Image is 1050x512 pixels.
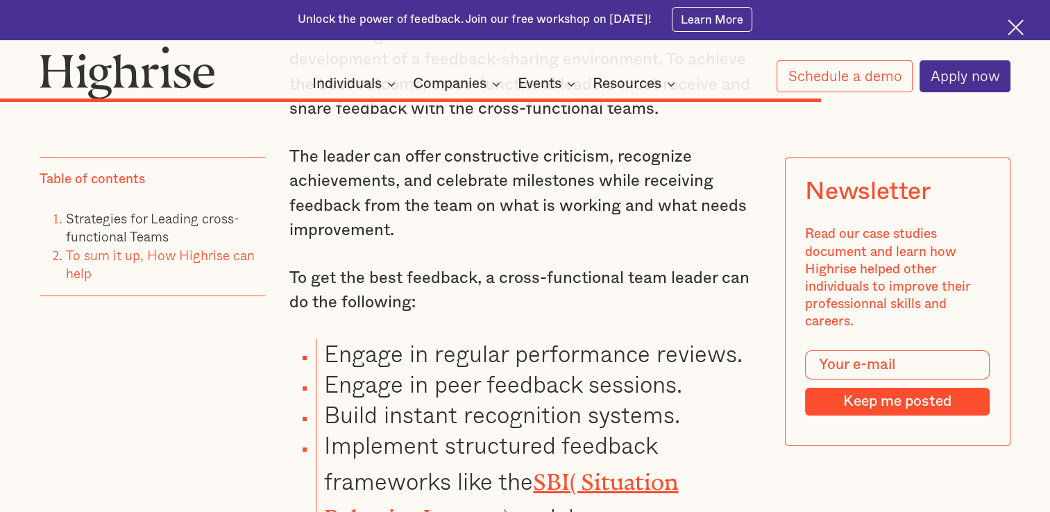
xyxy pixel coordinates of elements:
[66,245,255,283] a: To sum it up, How Highrise can help
[66,209,239,247] a: Strategies for Leading cross-functional Teams
[312,76,400,92] div: Individuals
[289,145,761,244] p: The leader can offer constructive criticism, recognize achievements, and celebrate milestones whi...
[593,76,679,92] div: Resources
[298,12,652,28] div: Unlock the power of feedback. Join our free workshop on [DATE]!
[593,76,661,92] div: Resources
[806,388,990,416] input: Keep me posted
[1008,19,1024,35] img: Cross icon
[316,339,761,369] li: Engage in regular performance reviews.
[806,350,990,380] input: Your e-mail
[777,60,913,92] a: Schedule a demo
[316,400,761,430] li: Build instant recognition systems.
[672,7,753,32] a: Learn More
[806,178,931,206] div: Newsletter
[312,76,382,92] div: Individuals
[413,76,486,92] div: Companies
[920,60,1011,92] a: Apply now
[316,369,761,400] li: Engage in peer feedback sessions.
[518,76,579,92] div: Events
[40,46,215,99] img: Highrise logo
[40,171,145,189] div: Table of contents
[806,350,990,416] form: Modal Form
[518,76,561,92] div: Events
[413,76,505,92] div: Companies
[289,266,761,316] p: To get the best feedback, a cross-functional team leader can do the following:
[806,226,990,331] div: Read our case studies document and learn how Highrise helped other individuals to improve their p...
